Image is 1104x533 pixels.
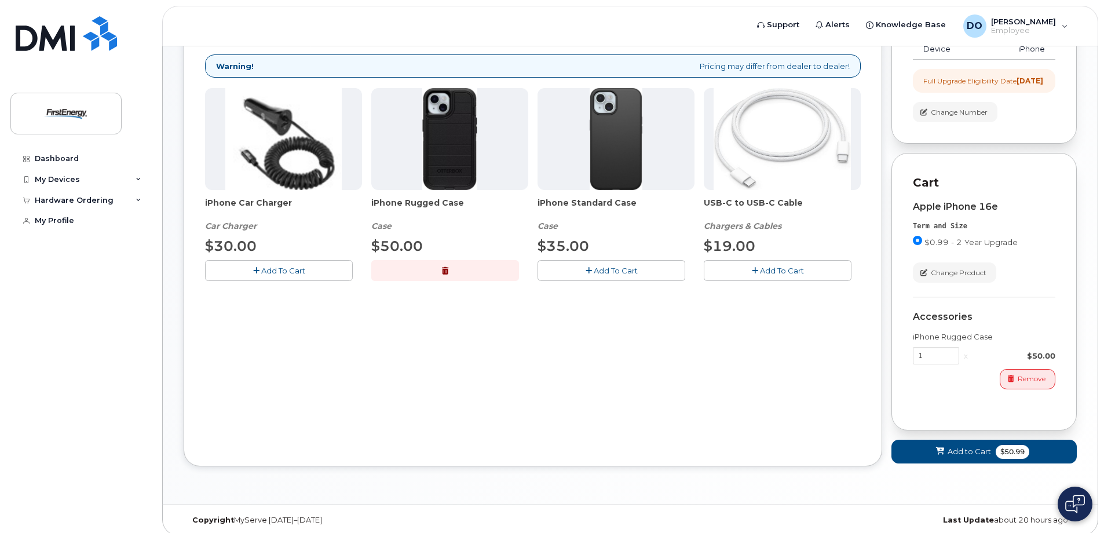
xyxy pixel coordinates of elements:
[959,351,973,362] div: x
[205,238,257,254] span: $30.00
[807,13,858,36] a: Alerts
[749,13,807,36] a: Support
[184,516,481,525] div: MyServe [DATE]–[DATE]
[371,197,528,232] div: iPhone Rugged Case
[538,260,685,280] button: Add To Cart
[371,238,423,254] span: $50.00
[991,17,1056,26] span: [PERSON_NAME]
[913,262,996,283] button: Change Product
[876,19,946,31] span: Knowledge Base
[192,516,234,524] strong: Copyright
[538,221,558,231] em: Case
[931,107,988,118] span: Change Number
[779,516,1077,525] div: about 20 hours ago
[704,197,861,232] div: USB-C to USB-C Cable
[913,102,997,122] button: Change Number
[205,197,362,220] span: iPhone Car Charger
[924,238,1018,247] span: $0.99 - 2 Year Upgrade
[205,197,362,232] div: iPhone Car Charger
[913,236,922,245] input: $0.99 - 2 Year Upgrade
[943,516,994,524] strong: Last Update
[973,351,1055,362] div: $50.00
[205,54,861,78] div: Pricing may differ from dealer to dealer!
[594,266,638,275] span: Add To Cart
[760,266,804,275] span: Add To Cart
[371,221,392,231] em: Case
[825,19,850,31] span: Alerts
[967,19,982,33] span: DO
[538,197,694,220] span: iPhone Standard Case
[714,88,851,190] img: USB-C.jpg
[704,197,861,220] span: USB-C to USB-C Cable
[205,221,257,231] em: Car Charger
[913,39,965,60] td: Device
[538,238,589,254] span: $35.00
[205,260,353,280] button: Add To Cart
[996,445,1029,459] span: $50.99
[913,331,1055,342] div: iPhone Rugged Case
[538,197,694,232] div: iPhone Standard Case
[1018,374,1045,384] span: Remove
[1000,369,1055,389] button: Remove
[261,266,305,275] span: Add To Cart
[590,88,642,190] img: Symmetry.jpg
[858,13,954,36] a: Knowledge Base
[948,446,991,457] span: Add to Cart
[913,202,1055,212] div: Apple iPhone 16e
[704,221,781,231] em: Chargers & Cables
[1017,76,1043,85] strong: [DATE]
[891,440,1077,463] button: Add to Cart $50.99
[216,61,254,72] strong: Warning!
[923,76,1043,86] div: Full Upgrade Eligibility Date
[422,88,477,190] img: Defender.jpg
[767,19,799,31] span: Support
[965,39,1055,60] td: iPhone
[931,268,986,278] span: Change Product
[704,238,755,254] span: $19.00
[704,260,851,280] button: Add To Cart
[225,88,342,190] img: iphonesecg.jpg
[913,221,1055,231] div: Term and Size
[913,174,1055,191] p: Cart
[955,14,1076,38] div: Douglas Ordak
[371,197,528,220] span: iPhone Rugged Case
[991,26,1056,35] span: Employee
[913,312,1055,322] div: Accessories
[1065,495,1085,513] img: Open chat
